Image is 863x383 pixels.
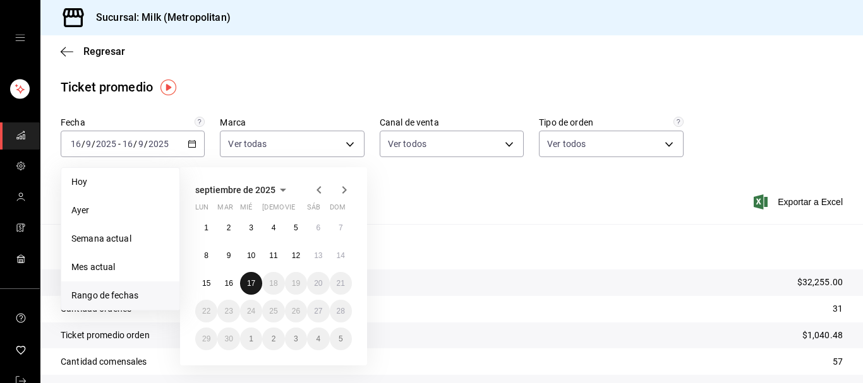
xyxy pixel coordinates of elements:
abbr: 5 de octubre de 2025 [339,334,343,343]
abbr: 3 de septiembre de 2025 [249,223,253,232]
svg: Todas las órdenes contabilizan 1 comensal a excepción de órdenes de mesa con comensales obligator... [673,117,684,127]
button: 15 de septiembre de 2025 [195,272,217,295]
input: -- [70,139,81,149]
p: Resumen [61,239,843,254]
abbr: 23 de septiembre de 2025 [224,307,232,315]
span: Semana actual [71,232,169,245]
button: 7 de septiembre de 2025 [330,216,352,239]
input: -- [138,139,144,149]
abbr: 4 de septiembre de 2025 [272,223,276,232]
span: Hoy [71,175,169,189]
abbr: 28 de septiembre de 2025 [337,307,345,315]
button: 5 de septiembre de 2025 [285,216,307,239]
button: 16 de septiembre de 2025 [217,272,239,295]
span: septiembre de 2025 [195,185,275,195]
button: Exportar a Excel [756,194,843,209]
h3: Sucursal: Milk (Metropolitan) [86,10,231,25]
label: Tipo de orden [539,118,683,127]
button: 3 de septiembre de 2025 [240,216,262,239]
input: -- [122,139,133,149]
button: 12 de septiembre de 2025 [285,244,307,267]
abbr: 5 de septiembre de 2025 [294,223,298,232]
abbr: 1 de octubre de 2025 [249,334,253,343]
span: Mes actual [71,261,169,274]
abbr: 8 de septiembre de 2025 [204,251,208,260]
abbr: 20 de septiembre de 2025 [314,279,322,288]
abbr: 24 de septiembre de 2025 [247,307,255,315]
button: 5 de octubre de 2025 [330,327,352,350]
button: 11 de septiembre de 2025 [262,244,284,267]
abbr: 7 de septiembre de 2025 [339,223,343,232]
abbr: 10 de septiembre de 2025 [247,251,255,260]
abbr: miércoles [240,203,252,216]
input: -- [85,139,92,149]
button: 8 de septiembre de 2025 [195,244,217,267]
abbr: 2 de octubre de 2025 [272,334,276,343]
button: 3 de octubre de 2025 [285,327,307,350]
label: Canal de venta [380,118,524,127]
abbr: 26 de septiembre de 2025 [292,307,300,315]
label: Fecha [61,118,205,127]
abbr: 2 de septiembre de 2025 [227,223,231,232]
abbr: jueves [262,203,337,216]
abbr: 27 de septiembre de 2025 [314,307,322,315]
label: Marca [220,118,364,127]
span: / [133,139,137,149]
span: Rango de fechas [71,289,169,302]
abbr: viernes [285,203,295,216]
button: 22 de septiembre de 2025 [195,300,217,322]
button: 4 de septiembre de 2025 [262,216,284,239]
button: 29 de septiembre de 2025 [195,327,217,350]
button: 20 de septiembre de 2025 [307,272,329,295]
abbr: 11 de septiembre de 2025 [269,251,277,260]
abbr: 25 de septiembre de 2025 [269,307,277,315]
abbr: domingo [330,203,346,216]
abbr: 9 de septiembre de 2025 [227,251,231,260]
abbr: 21 de septiembre de 2025 [337,279,345,288]
abbr: 19 de septiembre de 2025 [292,279,300,288]
abbr: 18 de septiembre de 2025 [269,279,277,288]
span: Ver todas [228,138,267,150]
button: 28 de septiembre de 2025 [330,300,352,322]
abbr: 1 de septiembre de 2025 [204,223,208,232]
input: ---- [95,139,117,149]
p: $1,040.48 [802,329,843,342]
button: Regresar [61,45,125,57]
span: Ayer [71,204,169,217]
button: 6 de septiembre de 2025 [307,216,329,239]
button: 25 de septiembre de 2025 [262,300,284,322]
button: 17 de septiembre de 2025 [240,272,262,295]
abbr: lunes [195,203,208,216]
abbr: 13 de septiembre de 2025 [314,251,322,260]
span: / [144,139,148,149]
button: 2 de septiembre de 2025 [217,216,239,239]
button: 18 de septiembre de 2025 [262,272,284,295]
abbr: 3 de octubre de 2025 [294,334,298,343]
button: 24 de septiembre de 2025 [240,300,262,322]
span: Regresar [83,45,125,57]
p: Ticket promedio orden [61,329,150,342]
abbr: 15 de septiembre de 2025 [202,279,210,288]
button: 9 de septiembre de 2025 [217,244,239,267]
abbr: 14 de septiembre de 2025 [337,251,345,260]
button: 26 de septiembre de 2025 [285,300,307,322]
span: Ver todos [547,138,586,150]
input: ---- [148,139,169,149]
abbr: sábado [307,203,320,216]
span: / [92,139,95,149]
button: 1 de septiembre de 2025 [195,216,217,239]
button: 21 de septiembre de 2025 [330,272,352,295]
button: septiembre de 2025 [195,182,291,197]
abbr: 30 de septiembre de 2025 [224,334,232,343]
button: 14 de septiembre de 2025 [330,244,352,267]
button: 13 de septiembre de 2025 [307,244,329,267]
button: 1 de octubre de 2025 [240,327,262,350]
span: - [118,139,121,149]
abbr: 29 de septiembre de 2025 [202,334,210,343]
abbr: 16 de septiembre de 2025 [224,279,232,288]
abbr: martes [217,203,232,216]
abbr: 17 de septiembre de 2025 [247,279,255,288]
abbr: 22 de septiembre de 2025 [202,307,210,315]
img: Tooltip marker [160,80,176,95]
